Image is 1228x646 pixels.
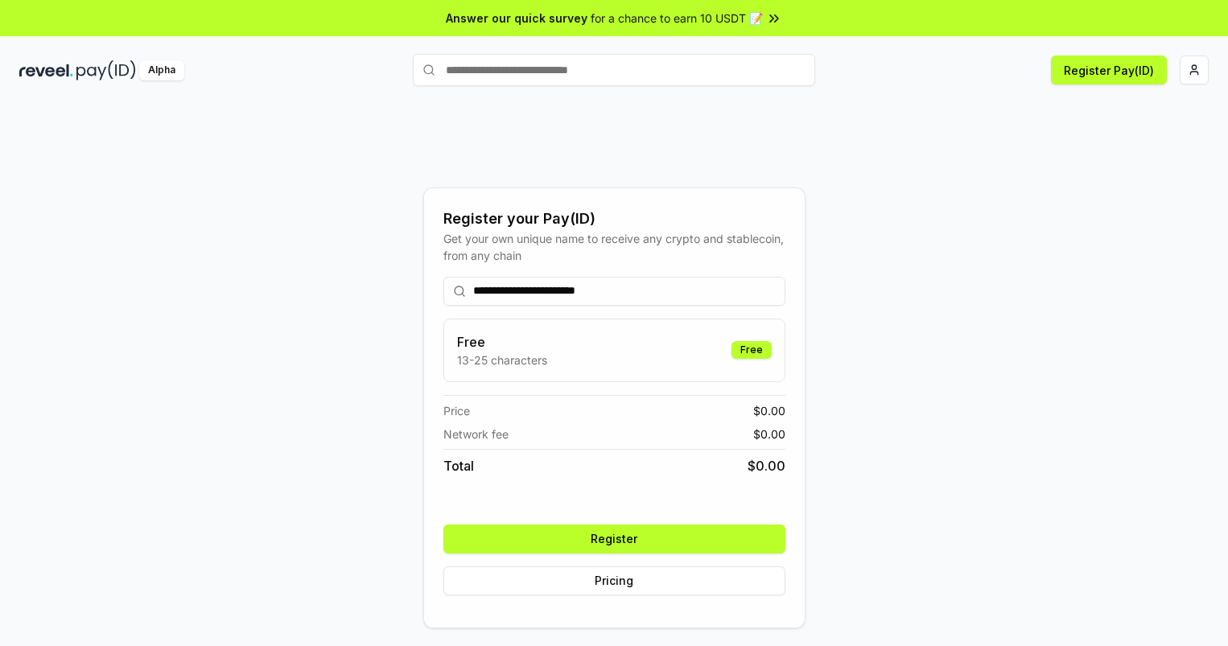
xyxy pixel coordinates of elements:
[443,525,785,553] button: Register
[443,402,470,419] span: Price
[443,208,785,230] div: Register your Pay(ID)
[1051,56,1167,84] button: Register Pay(ID)
[457,352,547,368] p: 13-25 characters
[443,456,474,475] span: Total
[748,456,785,475] span: $ 0.00
[591,10,763,27] span: for a chance to earn 10 USDT 📝
[753,426,785,442] span: $ 0.00
[446,10,587,27] span: Answer our quick survey
[443,426,509,442] span: Network fee
[19,60,73,80] img: reveel_dark
[457,332,547,352] h3: Free
[443,566,785,595] button: Pricing
[443,230,785,264] div: Get your own unique name to receive any crypto and stablecoin, from any chain
[753,402,785,419] span: $ 0.00
[731,341,772,359] div: Free
[76,60,136,80] img: pay_id
[139,60,184,80] div: Alpha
